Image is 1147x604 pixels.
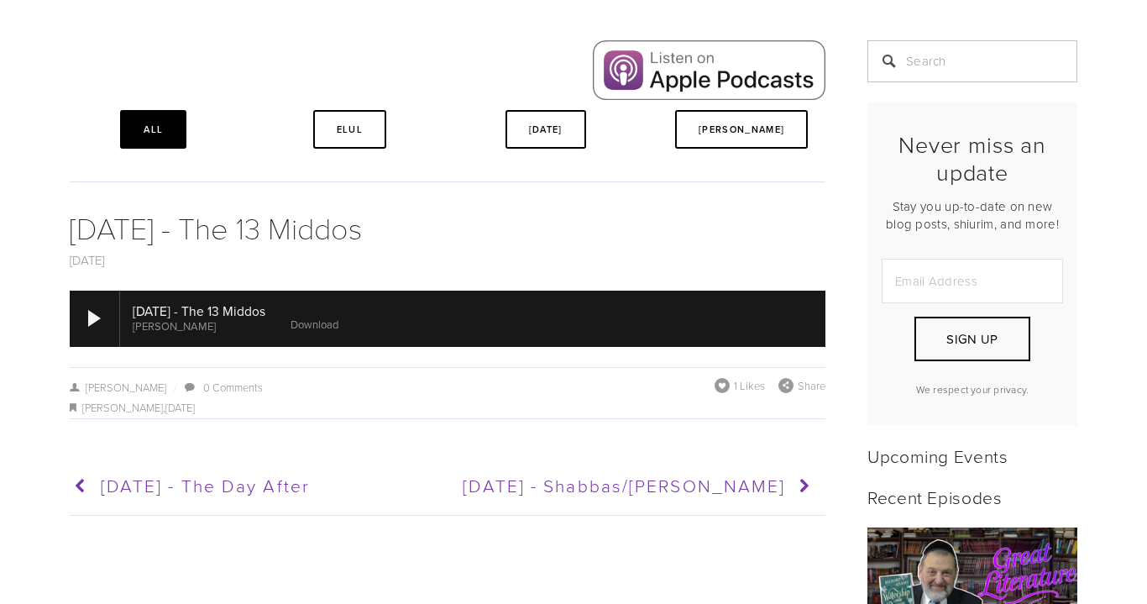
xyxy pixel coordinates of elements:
button: Sign Up [914,317,1030,361]
p: Stay you up-to-date on new blog posts, shiurim, and more! [882,197,1063,233]
h2: Recent Episodes [867,486,1077,507]
a: Download [291,317,338,332]
a: 0 Comments [203,380,263,395]
a: [PERSON_NAME] [82,400,163,415]
span: [DATE] - The Day After [101,473,310,497]
span: [DATE] - Shabbas/[PERSON_NAME] [463,473,785,497]
input: Search [867,40,1077,82]
span: / [166,380,183,395]
h2: Upcoming Events [867,445,1077,466]
a: [PERSON_NAME] [675,110,808,149]
div: Share [778,378,825,393]
div: , [70,398,825,418]
input: Email Address [882,259,1063,303]
a: [PERSON_NAME] [70,380,166,395]
a: [DATE] [505,110,586,149]
p: We respect your privacy. [882,382,1063,397]
a: All [120,110,186,149]
span: Sign Up [946,330,998,348]
a: ELUL [313,110,386,149]
a: [DATE] - The Day After [70,465,440,507]
a: [DATE] [70,251,105,269]
a: [DATE] - The 13 Middos [70,207,362,248]
a: [DATE] [165,400,195,415]
a: [DATE] - Shabbas/[PERSON_NAME] [446,465,816,507]
span: 1 Likes [734,378,765,393]
h2: Never miss an update [882,131,1063,186]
